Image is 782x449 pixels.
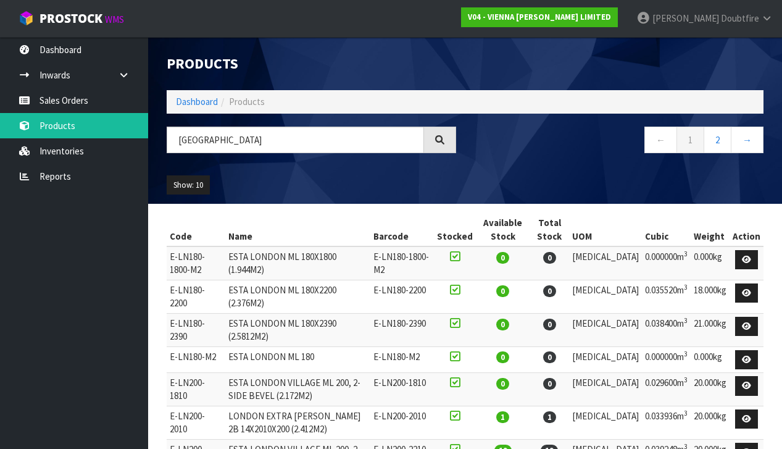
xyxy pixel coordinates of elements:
a: ← [644,127,677,153]
span: 0 [496,252,509,264]
td: 20.000kg [691,406,730,439]
td: E-LN180-2390 [167,313,225,346]
td: [MEDICAL_DATA] [569,246,642,280]
nav: Page navigation [475,127,764,157]
th: Name [225,213,370,246]
td: 0.000000m [642,246,691,280]
span: [PERSON_NAME] [652,12,719,24]
small: WMS [105,14,124,25]
td: 0.000000m [642,346,691,373]
td: 0.000kg [691,346,730,373]
span: 0 [543,252,556,264]
td: ESTA LONDON ML 180X1800 (1.944M2) [225,246,370,280]
span: ProStock [40,10,102,27]
th: Code [167,213,225,246]
input: Search products [167,127,424,153]
td: E-LN200-1810 [167,373,225,406]
td: E-LN200-2010 [370,406,434,439]
td: E-LN180-M2 [370,346,434,373]
td: E-LN180-2390 [370,313,434,346]
td: [MEDICAL_DATA] [569,346,642,373]
th: Weight [691,213,730,246]
td: E-LN200-2010 [167,406,225,439]
a: 2 [704,127,731,153]
th: Action [730,213,763,246]
td: E-LN200-1810 [370,373,434,406]
th: UOM [569,213,642,246]
span: 1 [496,411,509,423]
a: → [731,127,763,153]
td: 18.000kg [691,280,730,313]
td: 0.033936m [642,406,691,439]
td: [MEDICAL_DATA] [569,373,642,406]
span: 0 [543,351,556,363]
span: 0 [543,285,556,297]
span: 0 [496,378,509,390]
img: cube-alt.png [19,10,34,26]
span: 0 [543,319,556,330]
td: E-LN180-2200 [370,280,434,313]
td: 0.029600m [642,373,691,406]
th: Available Stock [476,213,530,246]
th: Barcode [370,213,434,246]
span: 1 [543,411,556,423]
sup: 3 [684,350,688,358]
span: Doubtfire [721,12,759,24]
sup: 3 [684,250,688,258]
a: 1 [676,127,704,153]
th: Cubic [642,213,691,246]
th: Stocked [434,213,476,246]
span: 0 [543,378,556,390]
td: ESTA LONDON ML 180X2200 (2.376M2) [225,280,370,313]
span: 0 [496,351,509,363]
td: E-LN180-1800-M2 [370,246,434,280]
td: 20.000kg [691,373,730,406]
td: 0.000kg [691,246,730,280]
th: Total Stock [530,213,569,246]
sup: 3 [684,283,688,292]
span: 0 [496,285,509,297]
span: 0 [496,319,509,330]
strong: V04 - VIENNA [PERSON_NAME] LIMITED [468,12,611,22]
button: Show: 10 [167,175,210,195]
td: 0.038400m [642,313,691,346]
span: Products [229,96,265,107]
sup: 3 [684,316,688,325]
td: [MEDICAL_DATA] [569,313,642,346]
td: ESTA LONDON ML 180X2390 (2.5812M2) [225,313,370,346]
td: 21.000kg [691,313,730,346]
td: 0.035520m [642,280,691,313]
td: LONDON EXTRA [PERSON_NAME] 2B 14X2010X200 (2.412M2) [225,406,370,439]
td: [MEDICAL_DATA] [569,280,642,313]
td: ESTA LONDON VILLAGE ML 200, 2-SIDE BEVEL (2.172M2) [225,373,370,406]
a: Dashboard [176,96,218,107]
td: E-LN180-1800-M2 [167,246,225,280]
td: E-LN180-M2 [167,346,225,373]
td: [MEDICAL_DATA] [569,406,642,439]
td: ESTA LONDON ML 180 [225,346,370,373]
h1: Products [167,56,456,72]
sup: 3 [684,409,688,418]
sup: 3 [684,376,688,384]
td: E-LN180-2200 [167,280,225,313]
